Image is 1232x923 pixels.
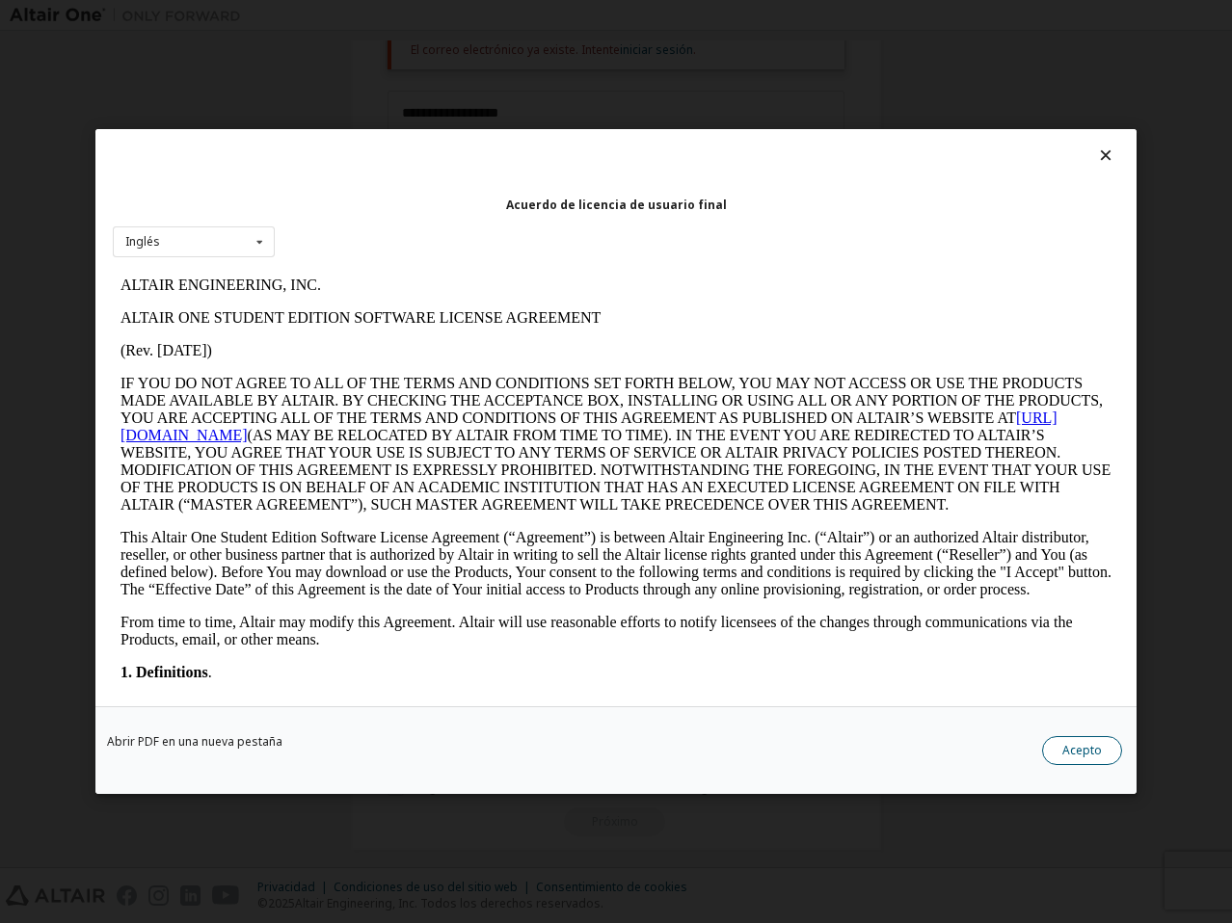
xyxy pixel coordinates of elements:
p: This Altair One Student Edition Software License Agreement (“Agreement”) is between Altair Engine... [8,260,999,330]
font: Abrir PDF en una nueva pestaña [107,733,282,750]
button: Acepto [1042,736,1122,765]
p: . [8,395,999,412]
font: Acuerdo de licencia de usuario final [506,197,727,213]
strong: Definitions [23,395,95,411]
p: IF YOU DO NOT AGREE TO ALL OF THE TERMS AND CONDITIONS SET FORTH BELOW, YOU MAY NOT ACCESS OR USE... [8,106,999,245]
strong: 1. [8,395,19,411]
p: ALTAIR ONE STUDENT EDITION SOFTWARE LICENSE AGREEMENT [8,40,999,58]
a: Abrir PDF en una nueva pestaña [107,736,282,748]
font: Inglés [125,233,160,250]
p: (Rev. [DATE]) [8,73,999,91]
a: [URL][DOMAIN_NAME] [8,141,945,174]
p: From time to time, Altair may modify this Agreement. Altair will use reasonable efforts to notify... [8,345,999,380]
font: Acepto [1062,742,1102,758]
p: ALTAIR ENGINEERING, INC. [8,8,999,25]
